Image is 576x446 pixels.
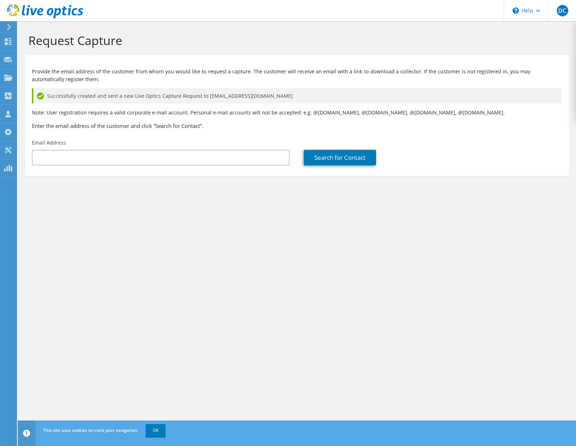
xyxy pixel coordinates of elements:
span: Successfully created and sent a new Live Optics Capture Request to [EMAIL_ADDRESS][DOMAIN_NAME] [47,92,293,100]
svg: \n [513,7,519,14]
h3: Enter the email address of the customer and click “Search for Contact”. [32,122,562,130]
h1: Request Capture [28,33,562,48]
p: Note: User registration requires a valid corporate e-mail account. Personal e-mail accounts will ... [32,109,562,117]
span: This site uses cookies to track your navigation. [43,427,138,433]
span: DC [557,5,568,16]
a: OK [146,424,166,437]
p: Provide the email address of the customer from whom you would like to request a capture. The cust... [32,68,562,83]
a: Search for Contact [304,150,376,165]
label: Email Address [32,139,66,146]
